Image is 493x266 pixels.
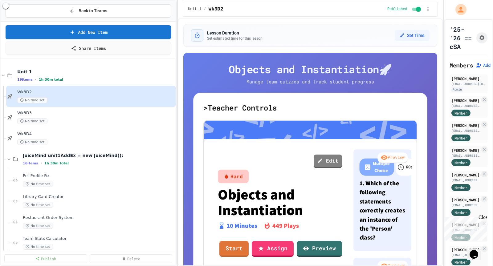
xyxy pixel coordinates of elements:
span: No time set [23,202,53,208]
p: 60 s [406,163,413,170]
h1: '25-'26 == cSA [450,25,474,51]
p: Objects and Instantiation [218,186,342,218]
p: 10 Minutes [227,221,257,230]
div: [EMAIL_ADDRESS][DOMAIN_NAME] [451,153,480,158]
span: Team Stats Calculator [23,236,175,241]
p: 449 Plays [272,221,299,230]
span: Member [454,110,467,116]
div: [EMAIL_ADDRESS][DOMAIN_NAME] [451,253,480,257]
span: Member [454,185,467,190]
span: Member [454,210,467,215]
button: Add [476,62,491,68]
span: Restaurant Order System [23,215,175,220]
span: Member [454,259,467,265]
span: Wk3D2 [17,90,175,95]
span: No time set [23,244,53,250]
div: [PERSON_NAME] [451,247,480,252]
span: Library Card Creator [23,194,175,199]
span: No time set [17,139,47,145]
span: No time set [23,223,53,229]
span: Wk3D3 [17,111,175,116]
a: Assign [252,241,294,257]
h4: Objects and Instantiation 🚀 [193,63,427,76]
span: Member [454,135,467,141]
div: Content is published and visible to students [387,6,422,13]
p: Set estimated time for this lesson [207,36,263,41]
iframe: chat widget [467,241,487,260]
div: [EMAIL_ADDRESS][DOMAIN_NAME] [451,103,480,108]
div: My Account [449,2,468,17]
div: [PERSON_NAME] [451,172,480,178]
div: Admin [451,87,463,92]
span: 16 items [23,161,38,165]
a: Delete [90,254,173,263]
span: Back to Teams [79,8,107,14]
div: [PERSON_NAME] [451,123,480,128]
div: [EMAIL_ADDRESS][DOMAIN_NAME] [451,178,480,183]
span: 1h 30m total [39,78,63,82]
span: Pet Profile Fix [23,173,175,179]
div: [PERSON_NAME] [451,147,480,153]
span: Unit 1 [17,69,175,75]
a: Publish [4,254,87,263]
span: JuiceMind unit1AddEx = new JuiceMind(); [23,153,175,158]
span: No time set [17,97,47,103]
span: • [35,77,36,82]
p: Manage team quizzes and track student progress [241,78,380,85]
a: Add New Item [6,25,171,39]
button: Assignment Settings [476,32,487,43]
a: Preview [297,241,342,257]
h2: Members [450,61,473,70]
span: Member [454,160,467,165]
a: Share Items [6,42,171,55]
p: Multiple Choice [373,160,390,174]
span: Wk3D2 [209,6,223,13]
p: 1. Which of the following statements correctly creates an instance of the 'Person' class? [360,179,405,242]
span: 19 items [17,78,33,82]
iframe: chat widget [442,215,487,241]
span: Unit 1 [188,7,201,12]
div: [EMAIL_ADDRESS][DOMAIN_NAME] [451,203,480,208]
div: Hard [230,173,243,180]
span: 1h 30m total [44,161,69,165]
div: [PERSON_NAME] [451,98,480,103]
span: No time set [23,181,53,187]
div: [EMAIL_ADDRESS][DOMAIN_NAME] [451,128,480,133]
span: / [204,7,206,12]
a: Edit [314,155,342,168]
span: Wk3D4 [17,131,175,137]
span: Published [387,7,407,12]
span: No time set [17,118,47,124]
div: [PERSON_NAME] [451,76,486,81]
div: Preview [377,152,408,163]
h3: Lesson Duration [207,30,263,36]
button: Set Time [395,30,430,41]
div: Chat with us now!Close [2,2,43,39]
div: [PERSON_NAME] [451,197,480,203]
h5: > Teacher Controls [203,103,417,113]
a: Start [219,241,249,257]
div: [EMAIL_ADDRESS][DOMAIN_NAME] [451,82,486,86]
span: • [41,161,42,166]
